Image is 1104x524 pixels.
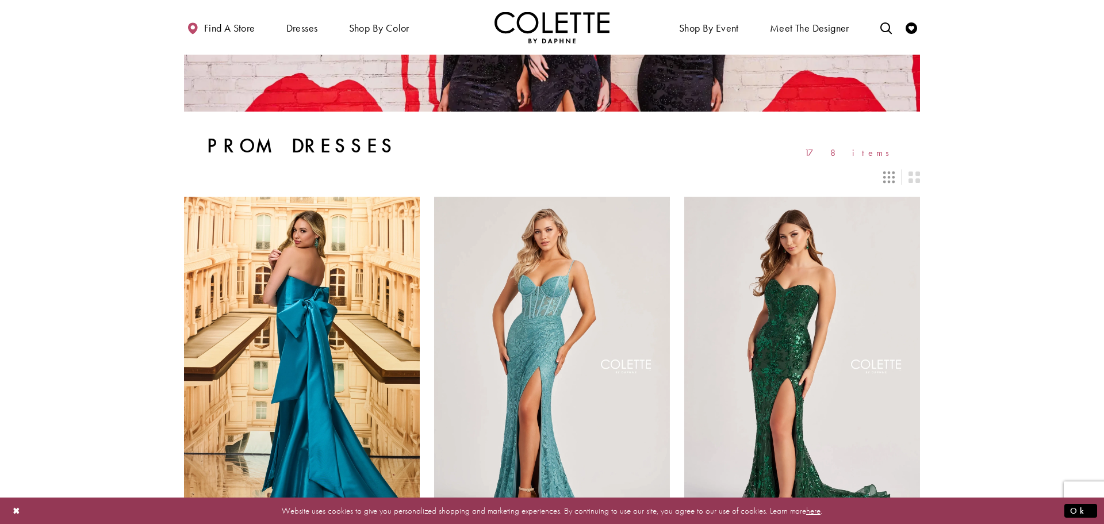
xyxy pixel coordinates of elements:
a: Toggle search [877,12,895,43]
span: Shop By Event [676,12,742,43]
p: Website uses cookies to give you personalized shopping and marketing experiences. By continuing t... [83,503,1021,518]
span: Dresses [283,12,321,43]
span: Dresses [286,22,318,34]
a: Check Wishlist [903,12,920,43]
a: Visit Home Page [494,12,609,43]
img: Colette by Daphne [494,12,609,43]
div: Layout Controls [177,165,927,190]
h1: Prom Dresses [207,135,397,158]
button: Submit Dialog [1064,503,1097,518]
span: Shop by color [349,22,409,34]
span: Shop by color [346,12,412,43]
span: Shop By Event [679,22,739,34]
a: Meet the designer [767,12,852,43]
button: Close Dialog [7,500,26,521]
span: Find a store [204,22,255,34]
a: Find a store [184,12,258,43]
span: Switch layout to 2 columns [908,171,920,183]
span: Meet the designer [770,22,849,34]
a: here [806,504,821,516]
span: 178 items [804,148,897,158]
span: Switch layout to 3 columns [883,171,895,183]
